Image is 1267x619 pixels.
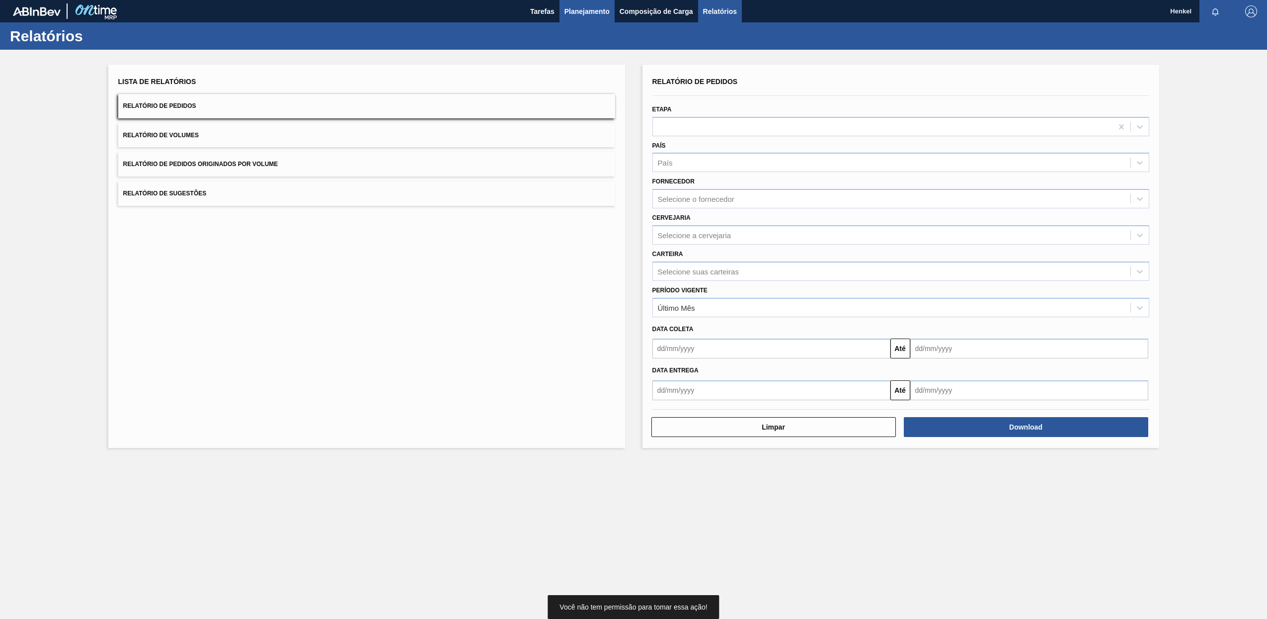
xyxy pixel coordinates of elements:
[564,5,610,17] span: Planejamento
[658,231,731,239] div: Selecione a cervejaria
[10,30,186,42] h1: Relatórios
[658,267,739,275] div: Selecione suas carteiras
[652,214,691,221] label: Cervejaria
[652,287,708,294] label: Período Vigente
[123,190,207,197] span: Relatório de Sugestões
[890,380,910,400] button: Até
[658,195,734,203] div: Selecione o fornecedor
[652,142,666,149] label: País
[651,417,896,437] button: Limpar
[559,603,707,611] span: Você não tem permissão para tomar essa ação!
[904,417,1148,437] button: Download
[652,178,695,185] label: Fornecedor
[123,161,278,168] span: Relatório de Pedidos Originados por Volume
[890,339,910,358] button: Até
[652,326,694,333] span: Data coleta
[658,303,695,312] div: Último Mês
[118,123,615,148] button: Relatório de Volumes
[118,152,615,177] button: Relatório de Pedidos Originados por Volume
[118,181,615,206] button: Relatório de Sugestões
[13,7,61,16] img: TNhmsLtSVTkK8tSr43FrP2fwEKptu5GPRR3wAAAABJRU5ErkJggg==
[118,94,615,118] button: Relatório de Pedidos
[652,339,890,358] input: dd/mm/yyyy
[118,78,196,86] span: Lista de Relatórios
[123,132,199,139] span: Relatório de Volumes
[703,5,737,17] span: Relatórios
[910,380,1148,400] input: dd/mm/yyyy
[620,5,693,17] span: Composição de Carga
[123,102,196,109] span: Relatório de Pedidos
[652,106,672,113] label: Etapa
[910,339,1148,358] input: dd/mm/yyyy
[1199,4,1231,18] button: Notificações
[530,5,554,17] span: Tarefas
[658,159,673,167] div: País
[652,78,738,86] span: Relatório de Pedidos
[652,251,683,258] label: Carteira
[652,380,890,400] input: dd/mm/yyyy
[1245,5,1257,17] img: Logout
[652,367,699,374] span: Data entrega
